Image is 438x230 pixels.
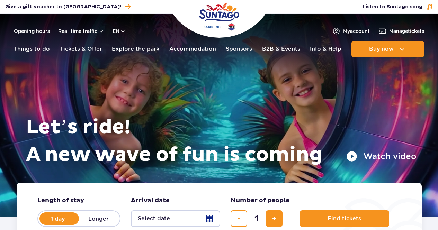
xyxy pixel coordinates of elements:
a: Info & Help [310,41,341,57]
span: Find tickets [328,215,361,222]
span: Manage tickets [389,28,424,35]
span: My account [343,28,370,35]
a: Give a gift voucher to [GEOGRAPHIC_DATA]! [5,2,131,11]
input: number of tickets [248,210,265,227]
a: Tickets & Offer [60,41,102,57]
span: Number of people [231,196,289,205]
a: Myaccount [332,27,370,35]
button: en [113,28,126,35]
span: Buy now [369,46,394,52]
button: add ticket [266,210,283,227]
span: Arrival date [131,196,170,205]
a: Opening hours [14,28,50,35]
span: Length of stay [37,196,84,205]
button: Buy now [351,41,424,57]
button: Watch video [346,151,417,162]
button: remove ticket [231,210,247,227]
button: Select date [131,210,220,227]
button: Real-time traffic [58,28,104,34]
h1: Let’s ride! A new wave of fun is coming [26,113,417,169]
a: Managetickets [378,27,424,35]
a: Things to do [14,41,50,57]
a: Accommodation [169,41,216,57]
a: Sponsors [226,41,252,57]
a: Explore the park [112,41,159,57]
span: Listen to Suntago song [363,3,422,10]
label: Longer [79,211,118,226]
a: B2B & Events [262,41,300,57]
label: 1 day [38,211,78,226]
button: Listen to Suntago song [363,3,433,10]
button: Find tickets [300,210,389,227]
span: Give a gift voucher to [GEOGRAPHIC_DATA]! [5,3,121,10]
